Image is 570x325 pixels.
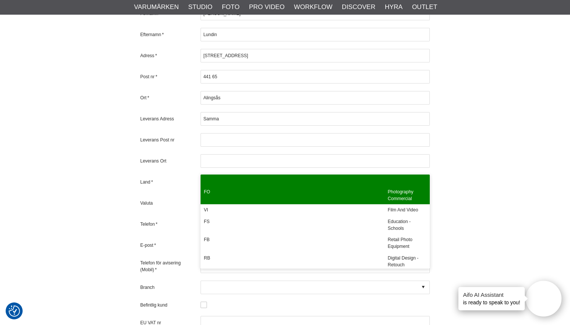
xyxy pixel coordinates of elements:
[9,305,20,317] img: Revisit consent button
[140,242,201,249] label: E-post
[342,2,375,12] a: Discover
[188,2,212,12] a: Studio
[222,2,239,12] a: Foto
[201,204,385,216] div: VI
[140,200,201,207] label: Valuta
[134,2,179,12] a: Varumärken
[140,115,201,122] label: Leverans Adress
[201,234,385,252] div: FB
[140,179,201,185] label: Land
[140,284,201,291] label: Branch
[385,234,430,252] div: Retail Photo Equipment
[385,216,430,234] div: Education - Schools
[140,221,201,228] label: Telefon
[9,304,20,318] button: Samtyckesinställningar
[201,216,385,234] div: FS
[201,186,385,204] div: FO
[385,186,430,204] div: Photography Commercial
[385,2,403,12] a: Hyra
[140,31,201,38] label: Efternamn
[140,73,201,80] label: Post nr
[463,291,520,299] h4: Aifo AI Assistant
[140,137,201,143] label: Leverans Post nr
[201,252,385,270] div: RB
[458,287,525,310] div: is ready to speak to you!
[249,2,284,12] a: Pro Video
[140,302,201,308] label: Befintlig kund
[412,2,437,12] a: Outlet
[140,158,201,164] label: Leverans Ort
[294,2,332,12] a: Workflow
[385,252,430,270] div: Digital Design - Retouch
[140,260,201,273] label: Telefon för avisering (Mobil)
[140,52,201,59] label: Adress
[385,204,430,216] div: Film and Video
[140,94,201,101] label: Ort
